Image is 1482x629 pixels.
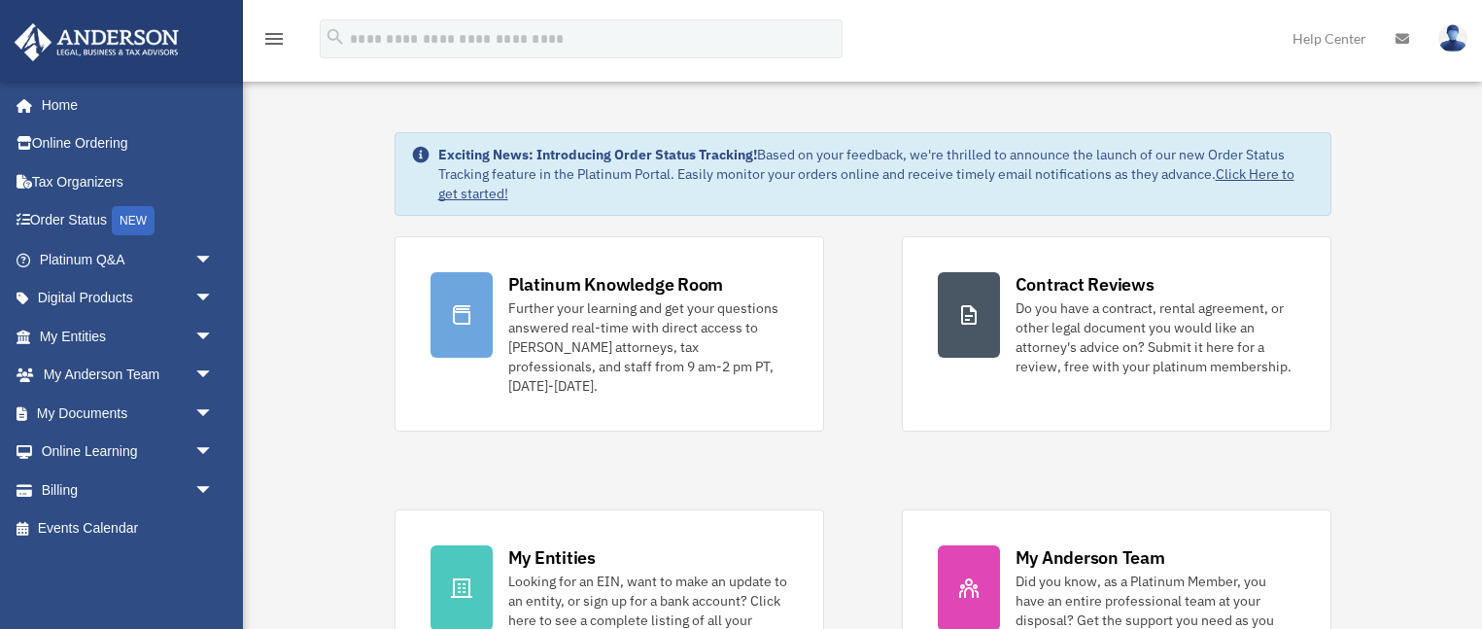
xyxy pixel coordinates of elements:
a: My Anderson Teamarrow_drop_down [14,356,243,395]
div: Do you have a contract, rental agreement, or other legal document you would like an attorney's ad... [1016,298,1295,376]
i: search [325,26,346,48]
a: Online Ordering [14,124,243,163]
div: Contract Reviews [1016,272,1155,297]
a: Order StatusNEW [14,201,243,241]
span: arrow_drop_down [194,240,233,280]
span: arrow_drop_down [194,433,233,472]
span: arrow_drop_down [194,317,233,357]
span: arrow_drop_down [194,279,233,319]
a: Billingarrow_drop_down [14,471,243,509]
a: My Entitiesarrow_drop_down [14,317,243,356]
div: Further your learning and get your questions answered real-time with direct access to [PERSON_NAM... [508,298,788,396]
i: menu [262,27,286,51]
a: My Documentsarrow_drop_down [14,394,243,433]
a: Events Calendar [14,509,243,548]
a: Platinum Q&Aarrow_drop_down [14,240,243,279]
a: Home [14,86,233,124]
a: Tax Organizers [14,162,243,201]
a: Platinum Knowledge Room Further your learning and get your questions answered real-time with dire... [395,236,824,432]
a: Online Learningarrow_drop_down [14,433,243,472]
strong: Exciting News: Introducing Order Status Tracking! [438,146,757,163]
span: arrow_drop_down [194,356,233,396]
span: arrow_drop_down [194,471,233,510]
div: My Entities [508,545,596,570]
a: menu [262,34,286,51]
span: arrow_drop_down [194,394,233,434]
a: Contract Reviews Do you have a contract, rental agreement, or other legal document you would like... [902,236,1331,432]
div: My Anderson Team [1016,545,1165,570]
a: Click Here to get started! [438,165,1294,202]
div: Platinum Knowledge Room [508,272,724,297]
a: Digital Productsarrow_drop_down [14,279,243,318]
img: Anderson Advisors Platinum Portal [9,23,185,61]
div: Based on your feedback, we're thrilled to announce the launch of our new Order Status Tracking fe... [438,145,1315,203]
img: User Pic [1438,24,1467,52]
div: NEW [112,206,155,235]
